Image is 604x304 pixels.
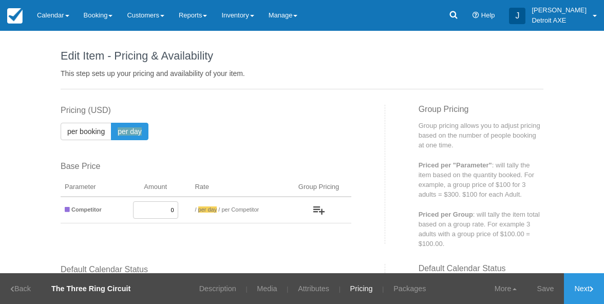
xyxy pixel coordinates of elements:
span: / [195,206,196,213]
strong: Competitor [71,206,102,213]
p: [PERSON_NAME] [532,5,587,15]
label: Base Price [61,161,351,173]
h1: Edit Item - Pricing & Availability [61,50,543,62]
img: wizard-add-group-icon.png [313,206,325,215]
a: Packages [386,273,433,304]
a: Attributes [290,273,337,304]
img: checkfront-main-nav-mini-logo.png [7,8,23,24]
a: Pricing [343,273,381,304]
button: per booking [61,123,111,140]
span: per booking [67,127,105,136]
span: Help [481,11,495,19]
div: J [509,8,525,24]
strong: Priced per "Parameter" [419,161,492,169]
th: Group Pricing [286,178,351,197]
strong: Priced per Group [419,211,473,218]
h3: Group Pricing [419,105,543,121]
a: Description [192,273,244,304]
a: Media [249,273,285,304]
label: Default Calendar Status [61,264,351,276]
p: : will tally the item based on the quantity booked. For example, a group price of $100 for 3 adul... [419,160,543,199]
p: This step sets up your pricing and availability of your item. [61,68,543,79]
th: Amount [120,178,191,197]
th: Rate [191,178,286,197]
strong: The Three Ring Circuit [51,284,130,293]
label: Pricing (USD) [61,105,351,117]
th: Parameter [61,178,120,197]
a: More [484,273,527,304]
h3: Default Calendar Status [419,264,543,280]
a: Save [527,273,564,304]
span: / per Competitor [218,206,259,213]
span: per day [118,127,142,136]
p: : will tally the item total based on a group rate. For example 3 adults with a group price of $10... [419,210,543,249]
span: per day [198,206,217,213]
i: Help [473,12,479,19]
p: Detroit AXE [532,15,587,26]
a: Next [564,273,604,304]
p: Group pricing allows you to adjust pricing based on the number of people booking at one time. [419,121,543,150]
button: per day [111,123,148,140]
